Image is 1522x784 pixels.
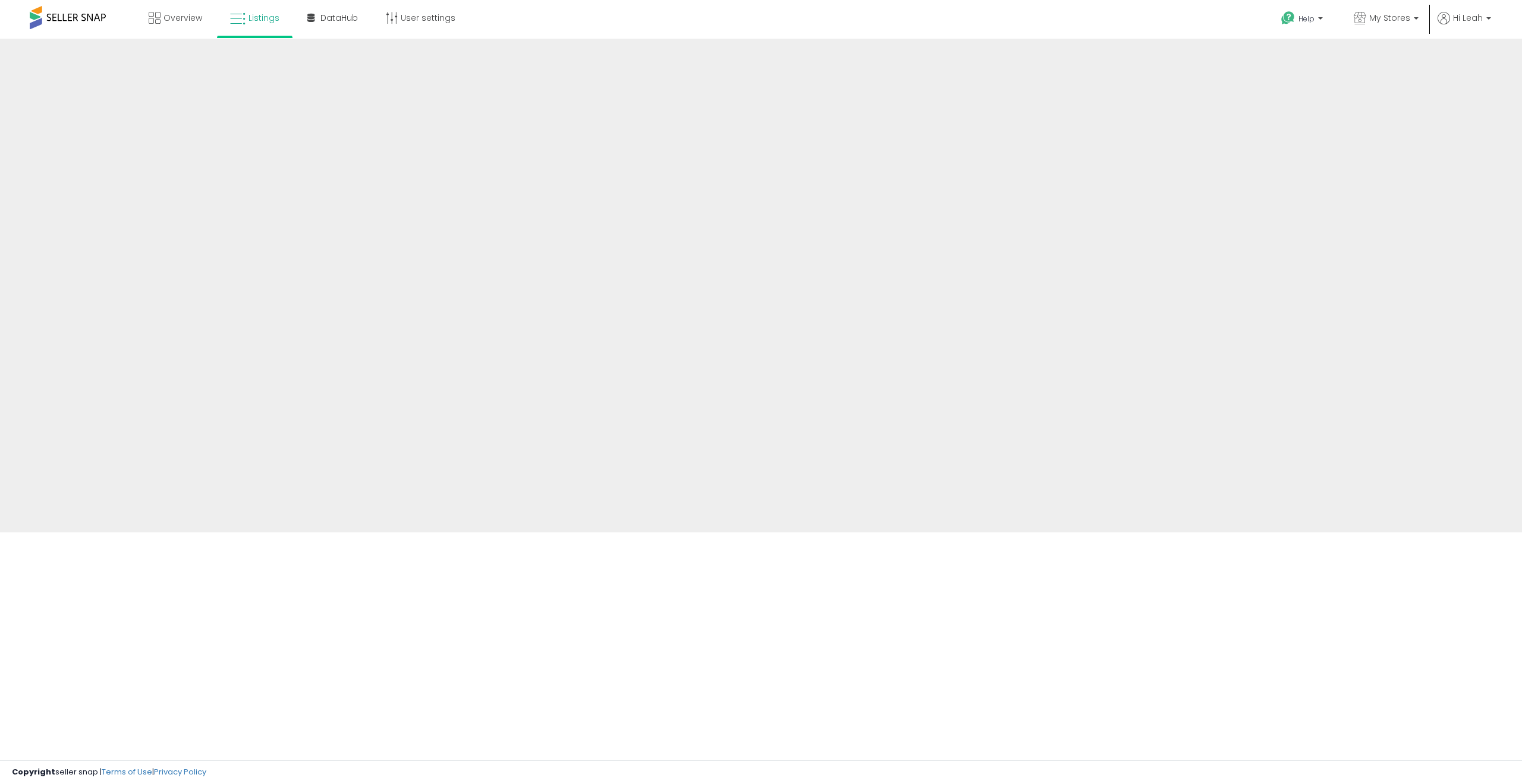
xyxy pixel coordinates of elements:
span: Hi Leah [1453,12,1483,24]
span: My Stores [1369,12,1410,24]
a: Hi Leah [1438,12,1491,39]
span: Overview [163,12,202,24]
i: Get Help [1281,11,1295,26]
a: Help [1272,2,1335,39]
span: DataHub [320,12,358,24]
span: Listings [249,12,279,24]
span: Help [1298,14,1315,24]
